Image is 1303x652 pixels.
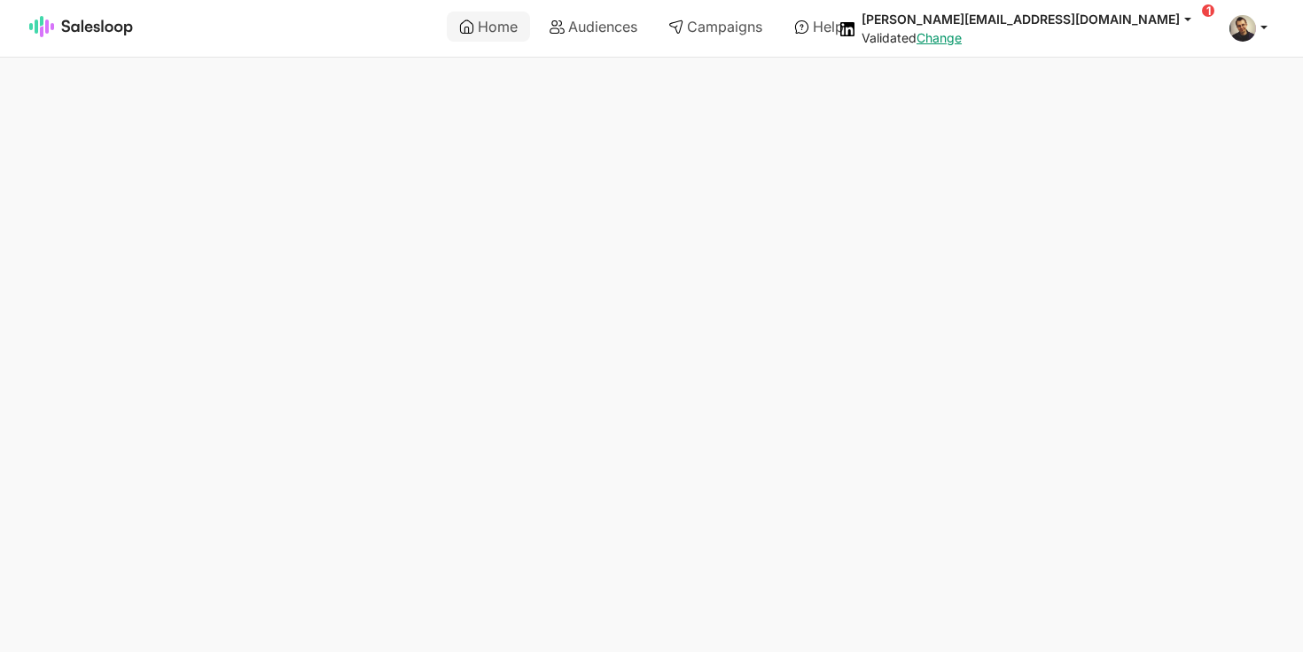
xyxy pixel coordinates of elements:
a: Campaigns [656,12,775,42]
a: Change [917,30,962,45]
a: Help [782,12,856,42]
button: [PERSON_NAME][EMAIL_ADDRESS][DOMAIN_NAME] [862,11,1208,27]
div: Validated [862,30,1208,46]
a: Home [447,12,530,42]
img: Salesloop [29,16,134,37]
a: Audiences [537,12,650,42]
